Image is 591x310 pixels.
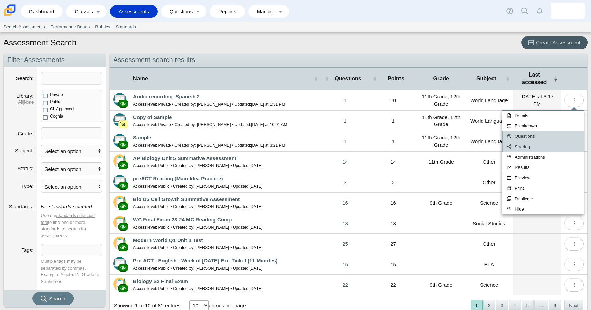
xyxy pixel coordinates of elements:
img: type-scannable.svg [113,216,126,229]
td: World Language [465,111,513,131]
span: Subject [469,75,504,82]
img: type-advanced.svg [113,93,126,106]
td: Other [465,234,513,254]
h2: Filter Assessments [4,53,106,67]
span: CL Approved [50,107,74,111]
td: 14 [369,152,417,172]
a: All [18,100,23,105]
div: Multiple tags may be separated by commas. Example: Algebra 1, Grade 6, Seahorses [41,258,102,285]
time: Apr 14, 2023 at 8:28 AM [250,286,263,291]
td: 15 [369,254,417,275]
a: 16 [321,193,369,213]
small: Access level: Public • Created by: [PERSON_NAME] • Updated: [133,184,262,189]
td: 18 [369,213,417,234]
time: Apr 1, 2024 at 8:07 AM [250,266,263,271]
span: Subject : Activate to sort [505,75,510,82]
time: Apr 9, 2024 at 4:20 PM [250,184,263,189]
img: type-scannable.svg [113,196,126,208]
a: Hide [502,204,584,214]
small: Access level: Private • Created by: [PERSON_NAME] • Updated: [133,143,285,148]
div: Use our to find one or more standards to search for assessments. [41,212,102,239]
a: Carmen School of Science & Technology [3,13,17,18]
a: Pre-ACT - English - Week of [DATE] Exit Ticket (11 Minutes) [133,258,278,264]
a: Standards [113,22,139,32]
time: Sep 19, 2025 at 10:01 AM [251,122,287,127]
td: 27 [369,234,417,254]
label: Status [18,165,34,171]
a: preACT Reading (Main Idea Practice) [133,176,223,181]
small: Access level: Private • Created by: [PERSON_NAME] • Updated: [133,102,285,107]
td: 10 [369,90,417,111]
label: entries per page [209,302,246,308]
a: Sharing [502,142,584,152]
span: Last accessed [516,71,552,86]
a: Dashboard [24,5,59,18]
a: 18 [321,213,369,233]
td: 11th Grade [417,152,465,172]
a: 22 [321,275,369,295]
time: Feb 14, 2024 at 1:05 PM [250,245,263,250]
button: More options [564,217,584,230]
h1: Assessment Search [3,37,76,49]
img: type-scannable.svg [113,278,126,291]
img: type-advanced.svg [113,175,126,188]
td: Science [465,275,513,295]
a: Duplicate [502,194,584,204]
label: Tags [21,247,34,253]
span: Questions [330,75,366,82]
small: Access level: Public • Created by: [PERSON_NAME] • Updated: [133,204,262,209]
a: Performance Bands [48,22,92,32]
time: Jan 9, 2024 at 8:49 AM [250,204,263,209]
td: 2 [369,172,417,193]
img: Carmen School of Science & Technology [3,3,17,17]
a: Toggle expanded [94,5,103,18]
span: Create Assessment [536,40,580,45]
label: Subject [15,148,34,153]
span: Search [49,296,65,301]
td: Science [465,193,513,213]
label: Library [16,93,34,99]
a: WC Final Exam 23-24 MC Reading Comp [133,217,232,223]
td: Social Studies [465,213,513,234]
time: Jan 17, 2024 at 3:24 PM [250,225,263,230]
span: Name [133,75,312,82]
span: Last accessed : Activate to remove sorting [553,75,557,82]
a: 15 [321,254,369,274]
td: 1 [369,111,417,131]
a: Reports [213,5,241,18]
a: Copy of Sample [133,114,172,120]
small: Access level: Public • Created by: [PERSON_NAME] • Updated: [133,225,262,230]
small: Access level: Public • Created by: [PERSON_NAME] • Updated: [133,286,262,291]
a: standards selection tool [41,213,95,225]
img: type-advanced.svg [113,134,126,147]
time: Sep 23, 2025 at 3:17 PM [520,94,553,107]
a: Toggle expanded [276,5,286,18]
a: 14 [321,152,369,172]
a: 1 [321,90,369,110]
small: Access level: Public • Created by: [PERSON_NAME] • Updated: [133,245,262,250]
dfn: | [7,99,34,105]
span: Private [50,92,63,97]
a: 1 [321,111,369,131]
span: Cognia [50,114,63,119]
a: Modern World Q1 Unit 1 Test [133,237,203,243]
td: 9th Grade [417,193,465,213]
td: ELA [465,254,513,275]
label: Search [16,75,34,81]
a: Audio recording_Spanish 2 [133,94,200,99]
a: Assessments [114,5,154,18]
button: More options [564,237,584,251]
td: World Language [465,131,513,152]
a: Results [502,162,584,173]
a: Print [502,183,584,193]
a: Toggle expanded [193,5,203,18]
tags: ​ [41,244,102,256]
a: Classes [69,5,93,18]
span: Points [378,75,414,82]
button: More options [564,94,584,107]
small: Access level: Private • Created by: [PERSON_NAME] • Updated: [133,122,287,127]
td: Other [465,172,513,193]
a: Search Assessments [1,22,48,32]
label: Type [21,183,34,189]
td: 16 [369,193,417,213]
